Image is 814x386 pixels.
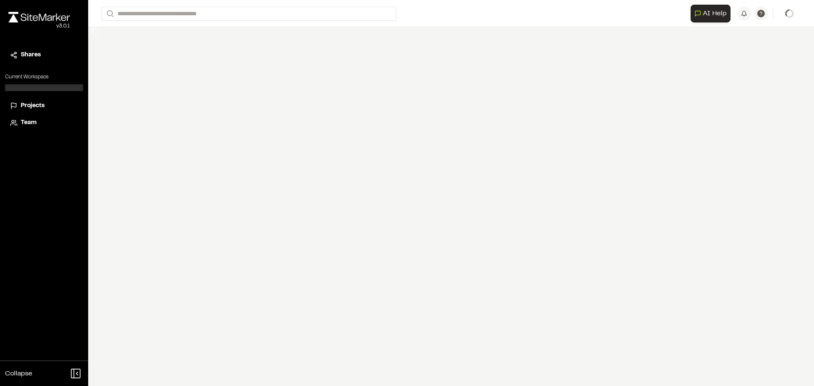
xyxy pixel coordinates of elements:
[10,101,78,111] a: Projects
[21,118,36,128] span: Team
[10,50,78,60] a: Shares
[8,22,70,30] div: Oh geez...please don't...
[8,12,70,22] img: rebrand.png
[102,7,117,21] button: Search
[703,8,727,19] span: AI Help
[691,5,734,22] div: Open AI Assistant
[691,5,730,22] button: Open AI Assistant
[21,101,45,111] span: Projects
[5,73,83,81] p: Current Workspace
[21,50,41,60] span: Shares
[5,369,32,379] span: Collapse
[10,118,78,128] a: Team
